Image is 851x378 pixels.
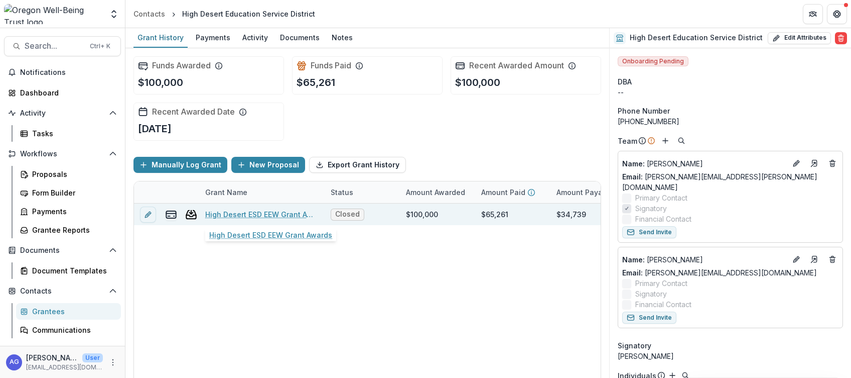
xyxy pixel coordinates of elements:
[826,253,838,265] button: Deletes
[803,4,823,24] button: Partners
[276,28,324,48] a: Documents
[133,157,227,173] button: Manually Log Grant
[475,181,550,203] div: Amount Paid
[16,184,121,201] a: Form Builder
[16,125,121,142] a: Tasks
[328,30,357,45] div: Notes
[622,159,645,168] span: Name :
[328,28,357,48] a: Notes
[32,169,113,179] div: Proposals
[622,172,643,181] span: Email:
[16,203,121,220] a: Payments
[406,209,438,220] div: $100,000
[4,64,121,80] button: Notifications
[199,187,253,198] div: Grant Name
[165,209,177,221] button: view-payments
[16,222,121,238] a: Grantee Reports
[140,207,156,223] button: edit
[556,209,586,220] div: $34,739
[25,41,84,51] span: Search...
[199,181,325,203] div: Grant Name
[618,106,670,116] span: Phone Number
[335,210,360,219] span: Closed
[32,265,113,276] div: Document Templates
[4,242,121,258] button: Open Documents
[32,206,113,217] div: Payments
[311,61,351,70] h2: Funds Paid
[88,41,112,52] div: Ctrl + K
[297,75,335,90] p: $65,261
[4,146,121,162] button: Open Workflows
[32,306,113,317] div: Grantees
[622,226,676,238] button: Send Invite
[4,342,121,358] button: Open Data & Reporting
[622,158,786,169] a: Name: [PERSON_NAME]
[659,135,671,147] button: Add
[325,181,400,203] div: Status
[138,75,183,90] p: $100,000
[32,325,113,335] div: Communications
[635,299,691,310] span: Financial Contact
[4,4,103,24] img: Oregon Well-Being Trust logo
[32,128,113,139] div: Tasks
[400,187,471,198] div: Amount Awarded
[20,109,105,118] span: Activity
[635,193,687,203] span: Primary Contact
[152,61,211,70] h2: Funds Awarded
[16,166,121,182] a: Proposals
[622,255,645,264] span: Name :
[622,267,817,278] a: Email: [PERSON_NAME][EMAIL_ADDRESS][DOMAIN_NAME]
[32,225,113,235] div: Grantee Reports
[806,251,822,267] a: Go to contact
[152,107,235,117] h2: Recent Awarded Date
[133,30,188,45] div: Grant History
[133,28,188,48] a: Grant History
[4,84,121,101] a: Dashboard
[133,9,165,19] div: Contacts
[4,36,121,56] button: Search...
[622,268,643,277] span: Email:
[550,181,626,203] div: Amount Payable
[205,209,319,220] a: High Desert ESD EEW Grant Awards
[107,356,119,368] button: More
[192,28,234,48] a: Payments
[20,87,113,98] div: Dashboard
[455,75,500,90] p: $100,000
[790,157,802,169] button: Edit
[20,287,105,296] span: Contacts
[82,353,103,362] p: User
[276,30,324,45] div: Documents
[309,157,406,173] button: Export Grant History
[635,289,667,299] span: Signatory
[618,76,632,87] span: DBA
[192,30,234,45] div: Payments
[32,187,113,198] div: Form Builder
[325,187,359,198] div: Status
[400,181,475,203] div: Amount Awarded
[26,352,78,363] p: [PERSON_NAME]
[618,87,843,98] div: --
[835,32,847,44] button: Delete
[618,116,843,127] div: [PHONE_NUMBER]
[20,150,105,158] span: Workflows
[469,61,564,70] h2: Recent Awarded Amount
[107,4,121,24] button: Open entity switcher
[622,158,786,169] p: [PERSON_NAME]
[238,28,272,48] a: Activity
[790,253,802,265] button: Edit
[618,136,637,146] p: Team
[630,34,763,42] h2: High Desert Education Service District
[16,322,121,338] a: Communications
[16,303,121,320] a: Grantees
[635,278,687,289] span: Primary Contact
[4,283,121,299] button: Open Contacts
[622,254,786,265] p: [PERSON_NAME]
[481,187,525,198] p: Amount Paid
[806,155,822,171] a: Go to contact
[618,56,688,66] span: Onboarding Pending
[768,32,831,44] button: Edit Attributes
